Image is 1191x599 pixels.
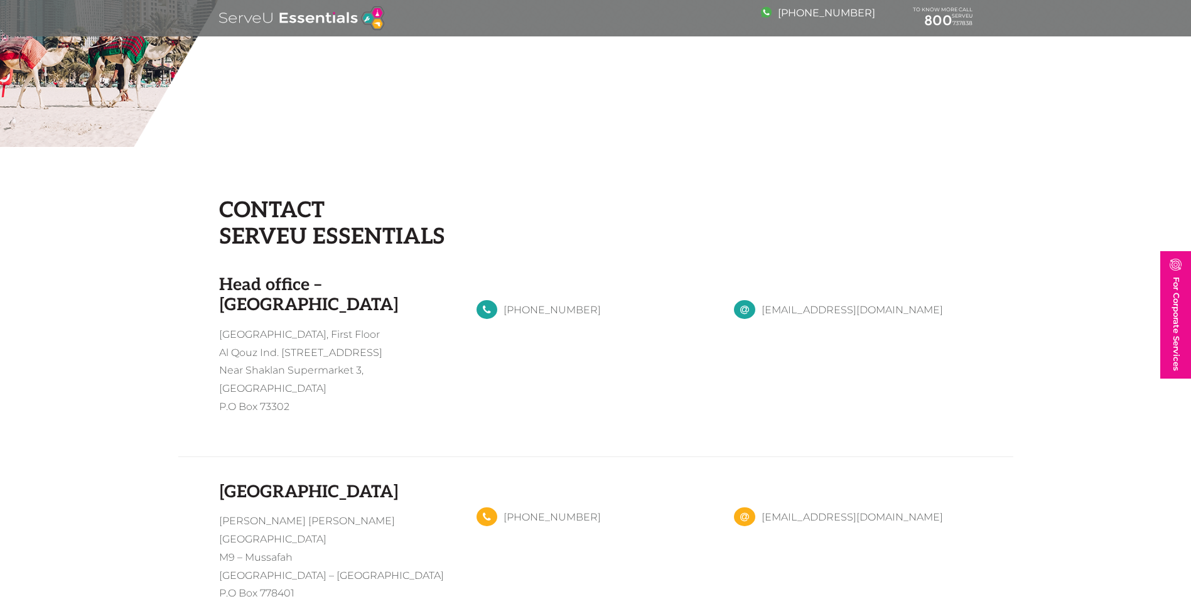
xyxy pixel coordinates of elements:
[1170,259,1182,271] img: image
[219,482,458,502] h3: [GEOGRAPHIC_DATA]
[913,13,973,29] a: 800737838
[504,511,601,523] a: [PHONE_NUMBER]
[219,275,458,316] h3: Head office – [GEOGRAPHIC_DATA]
[219,197,973,250] h2: Contact ServeU Essentials
[762,304,943,316] a: [EMAIL_ADDRESS][DOMAIN_NAME]
[761,7,772,18] img: image
[762,511,943,523] a: [EMAIL_ADDRESS][DOMAIN_NAME]
[1160,251,1191,379] a: For Corporate Services
[913,7,973,30] div: TO KNOW MORE CALL SERVEU
[219,6,384,30] img: logo
[761,7,875,19] a: [PHONE_NUMBER]
[924,12,952,29] span: 800
[219,326,458,416] p: [GEOGRAPHIC_DATA], First Floor Al Qouz Ind. [STREET_ADDRESS] Near Shaklan Supermarket 3, [GEOGRAP...
[504,304,601,316] a: [PHONE_NUMBER]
